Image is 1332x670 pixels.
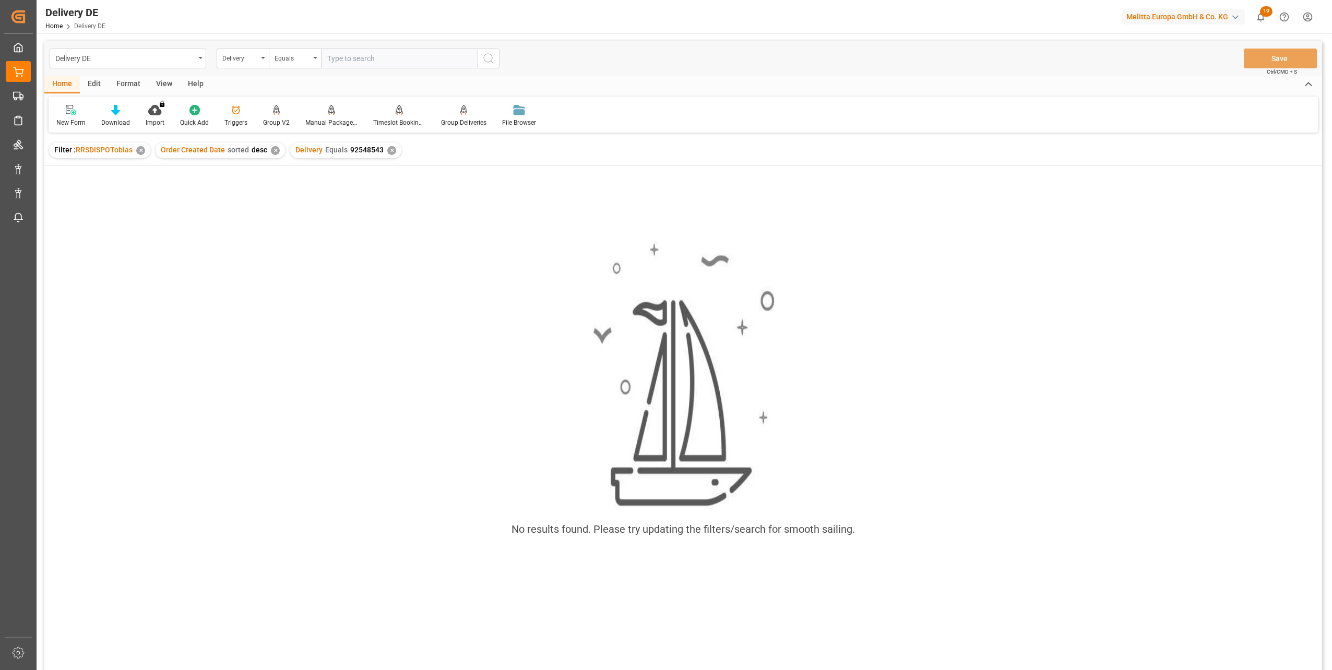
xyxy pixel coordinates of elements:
div: Manual Package TypeDetermination [305,118,358,127]
div: File Browser [502,118,536,127]
span: Filter : [54,146,76,154]
div: Triggers [224,118,247,127]
a: Home [45,22,63,30]
span: desc [252,146,267,154]
button: open menu [217,49,269,68]
span: RRSDISPOTobias [76,146,133,154]
span: sorted [228,146,249,154]
div: Help [180,76,211,93]
span: Order Created Date [161,146,225,154]
div: No results found. Please try updating the filters/search for smooth sailing. [512,521,855,537]
div: Delivery DE [55,51,195,64]
div: ✕ [387,146,396,155]
div: ✕ [271,146,280,155]
div: Group Deliveries [441,118,486,127]
span: 92548543 [350,146,384,154]
div: Download [101,118,130,127]
input: Type to search [321,49,478,68]
div: Delivery [222,51,258,63]
span: 19 [1260,6,1272,17]
button: Help Center [1272,5,1296,29]
button: search button [478,49,499,68]
button: Melitta Europa GmbH & Co. KG [1122,7,1249,27]
div: Quick Add [180,118,209,127]
button: open menu [269,49,321,68]
div: Equals [275,51,310,63]
div: Home [44,76,80,93]
button: open menu [50,49,206,68]
div: Group V2 [263,118,290,127]
div: Format [109,76,148,93]
button: Save [1244,49,1317,68]
span: Equals [325,146,348,154]
div: View [148,76,180,93]
div: Edit [80,76,109,93]
div: ✕ [136,146,145,155]
button: show 19 new notifications [1249,5,1272,29]
div: Delivery DE [45,5,105,20]
span: Ctrl/CMD + S [1267,68,1297,76]
span: Delivery [295,146,323,154]
div: New Form [56,118,86,127]
div: Melitta Europa GmbH & Co. KG [1122,9,1245,25]
img: smooth_sailing.jpeg [592,241,775,509]
div: Timeslot Booking Report [373,118,425,127]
